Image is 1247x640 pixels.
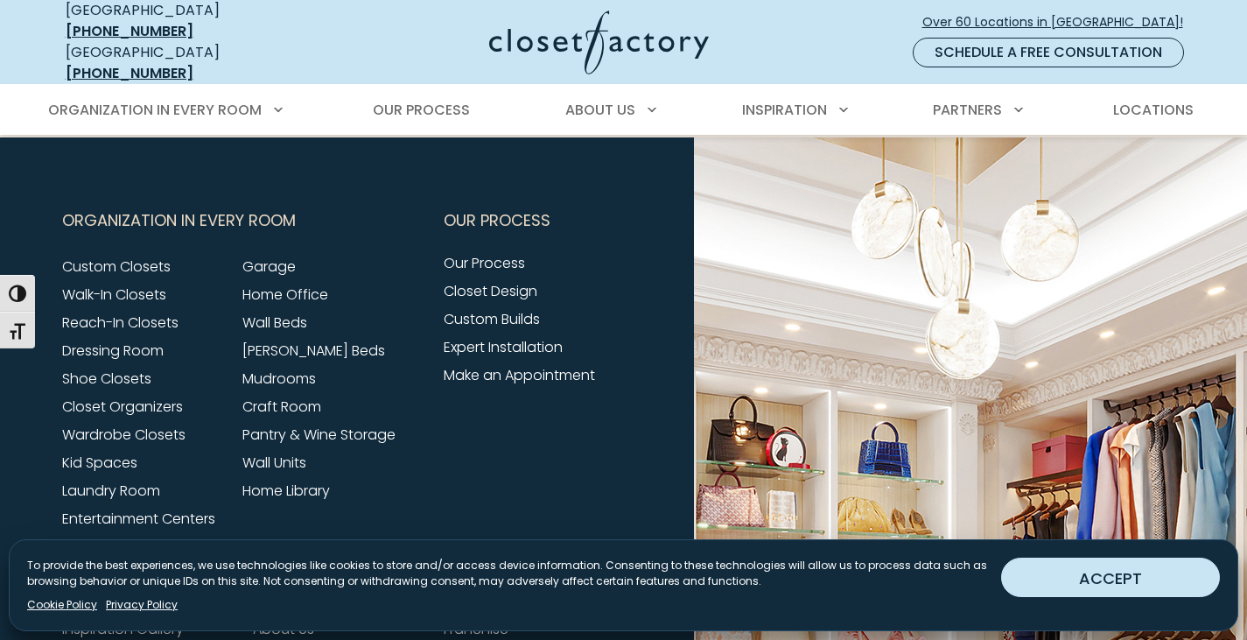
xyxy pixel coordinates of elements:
[1001,558,1220,597] button: ACCEPT
[444,365,595,385] a: Make an Appointment
[444,337,563,357] a: Expert Installation
[106,597,178,613] a: Privacy Policy
[62,509,215,529] a: Entertainment Centers
[444,281,537,301] a: Closet Design
[444,199,550,243] span: Our Process
[62,425,186,445] a: Wardrobe Closets
[27,558,987,589] p: To provide the best experiences, we use technologies like cookies to store and/or access device i...
[62,397,183,417] a: Closet Organizers
[36,86,1212,135] nav: Primary Menu
[62,453,137,473] a: Kid Spaces
[62,369,151,389] a: Shoe Closets
[62,313,179,333] a: Reach-In Closets
[62,199,296,243] span: Organization in Every Room
[742,100,827,120] span: Inspiration
[27,597,97,613] a: Cookie Policy
[242,425,396,445] a: Pantry & Wine Storage
[62,285,166,305] a: Walk-In Closets
[242,453,306,473] a: Wall Units
[444,253,525,273] a: Our Process
[66,21,193,41] a: [PHONE_NUMBER]
[1113,100,1194,120] span: Locations
[922,13,1197,32] span: Over 60 Locations in [GEOGRAPHIC_DATA]!
[62,481,160,501] a: Laundry Room
[66,42,319,84] div: [GEOGRAPHIC_DATA]
[913,38,1184,67] a: Schedule a Free Consultation
[921,7,1198,38] a: Over 60 Locations in [GEOGRAPHIC_DATA]!
[242,257,296,277] a: Garage
[242,313,307,333] a: Wall Beds
[444,309,540,329] a: Custom Builds
[242,341,385,361] a: [PERSON_NAME] Beds
[66,63,193,83] a: [PHONE_NUMBER]
[48,100,262,120] span: Organization in Every Room
[242,481,330,501] a: Home Library
[565,100,635,120] span: About Us
[373,100,470,120] span: Our Process
[444,199,613,243] button: Footer Subnav Button - Our Process
[242,397,321,417] a: Craft Room
[62,257,171,277] a: Custom Closets
[62,199,423,243] button: Footer Subnav Button - Organization in Every Room
[242,369,316,389] a: Mudrooms
[62,341,164,361] a: Dressing Room
[242,285,328,305] a: Home Office
[933,100,1002,120] span: Partners
[489,11,709,74] img: Closet Factory Logo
